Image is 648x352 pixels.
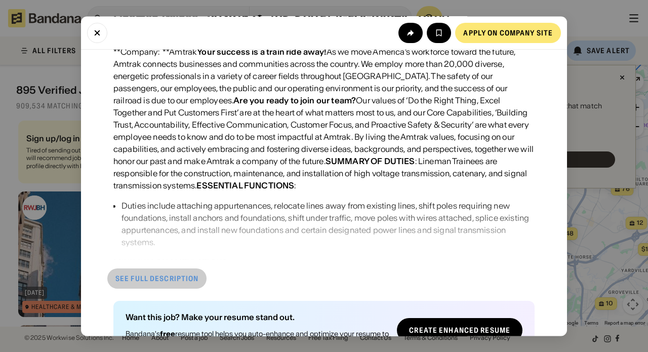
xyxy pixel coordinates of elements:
[115,275,198,282] div: See full description
[409,327,510,334] div: Create Enhanced Resume
[326,156,415,166] div: SUMMARY OF DUTIES
[113,33,535,191] div: **Date: **[DATE] **Location: **[US_STATE], [GEOGRAPHIC_DATA], [GEOGRAPHIC_DATA], 10001 **Company:...
[463,29,553,36] div: Apply on company site
[160,329,175,338] b: free
[196,180,294,190] div: ESSENTIAL FUNCTIONS
[197,47,326,57] div: Your success is a train ride away!
[126,329,389,347] div: Bandana's resume tool helps you auto-enhance and optimize your resume to land more interviews!
[233,95,356,105] div: Are you ready to join our team?
[113,257,228,267] div: MINIMUM QUALIFICATIONS
[126,313,389,321] div: Want this job? Make your resume stand out.
[121,200,535,248] div: Duties include attaching appurtenances, relocate lines away from existing lines, shift poles requ...
[113,256,230,268] div: :
[87,22,107,43] button: Close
